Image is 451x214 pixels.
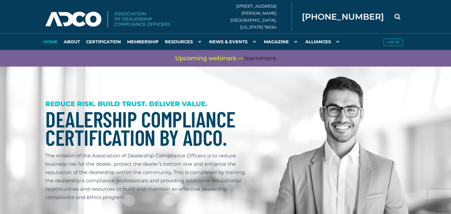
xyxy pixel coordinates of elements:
[231,3,292,31] div: [STREET_ADDRESS][PERSON_NAME] [GEOGRAPHIC_DATA], [US_STATE] 76034
[45,110,252,146] h1: Dealership Compliance Certification by ADCO.
[162,33,206,50] a: Resources
[302,13,384,21] span: [PHONE_NUMBER]
[261,33,302,50] a: Magazine
[61,33,83,50] a: About
[45,100,252,108] h3: REDUCE RISK. BUILD TRUST. DELIVER VALUE.
[124,33,162,50] a: Membership
[175,54,276,63] span: Upcoming webinars —
[244,55,260,62] span: learn
[40,33,61,50] a: Home
[244,54,276,63] a: learnmore
[206,33,261,50] a: News & Events
[302,33,344,50] a: Alliances
[45,151,252,201] p: The mission of the Association of Dealership Compliance Officers is to reduce business risk for t...
[83,33,124,50] a: Certification
[384,39,403,46] button: Log in
[381,33,406,50] a: Log in
[45,11,170,28] img: Association of Dealership Compliance Officers logo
